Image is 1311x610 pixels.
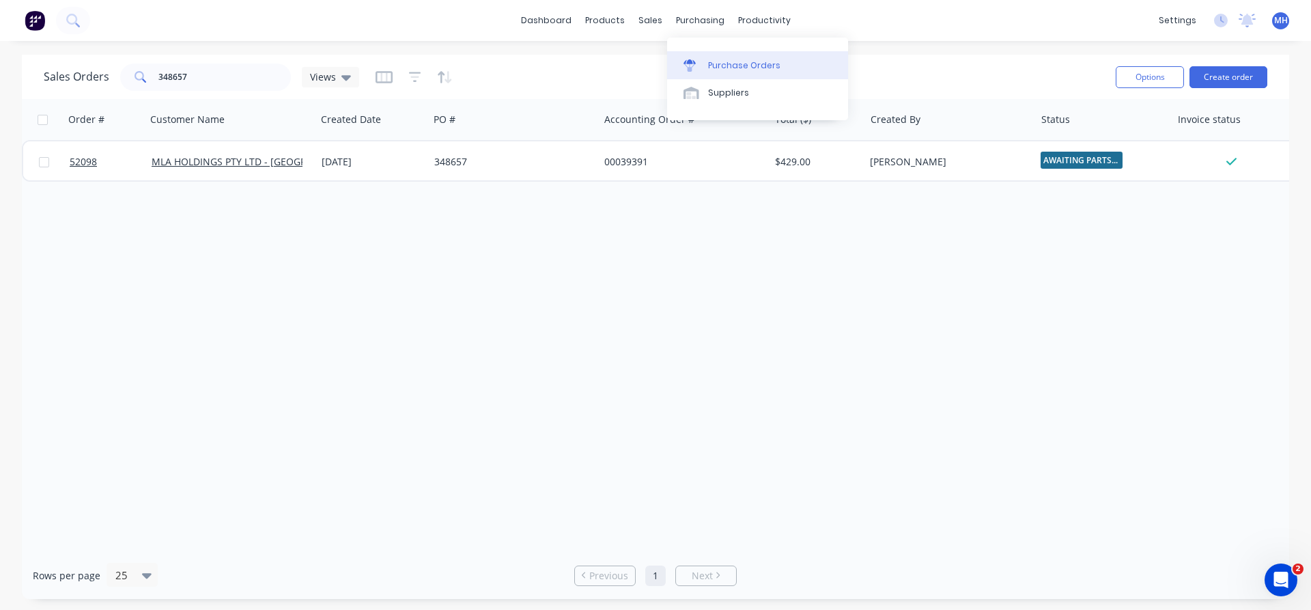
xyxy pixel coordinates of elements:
[578,10,632,31] div: products
[1116,66,1184,88] button: Options
[604,113,694,126] div: Accounting Order #
[514,10,578,31] a: dashboard
[731,10,798,31] div: productivity
[321,113,381,126] div: Created Date
[1041,152,1123,169] span: AWAITING PARTS ...
[676,569,736,583] a: Next page
[708,59,780,72] div: Purchase Orders
[692,569,713,583] span: Next
[434,155,586,169] div: 348657
[70,155,97,169] span: 52098
[667,79,848,107] a: Suppliers
[1265,564,1297,596] iframe: Intercom live chat
[68,113,104,126] div: Order #
[150,113,225,126] div: Customer Name
[870,155,1021,169] div: [PERSON_NAME]
[1152,10,1203,31] div: settings
[70,141,152,182] a: 52098
[33,569,100,583] span: Rows per page
[669,10,731,31] div: purchasing
[322,155,423,169] div: [DATE]
[1189,66,1267,88] button: Create order
[569,566,742,586] ul: Pagination
[44,70,109,83] h1: Sales Orders
[589,569,628,583] span: Previous
[158,64,292,91] input: Search...
[575,569,635,583] a: Previous page
[152,155,365,168] a: MLA HOLDINGS PTY LTD - [GEOGRAPHIC_DATA]
[1041,113,1070,126] div: Status
[434,113,455,126] div: PO #
[1274,14,1288,27] span: MH
[604,155,756,169] div: 00039391
[871,113,920,126] div: Created By
[25,10,45,31] img: Factory
[632,10,669,31] div: sales
[645,566,666,586] a: Page 1 is your current page
[708,87,749,99] div: Suppliers
[667,51,848,79] a: Purchase Orders
[1293,564,1303,574] span: 2
[310,70,336,84] span: Views
[775,155,855,169] div: $429.00
[1178,113,1241,126] div: Invoice status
